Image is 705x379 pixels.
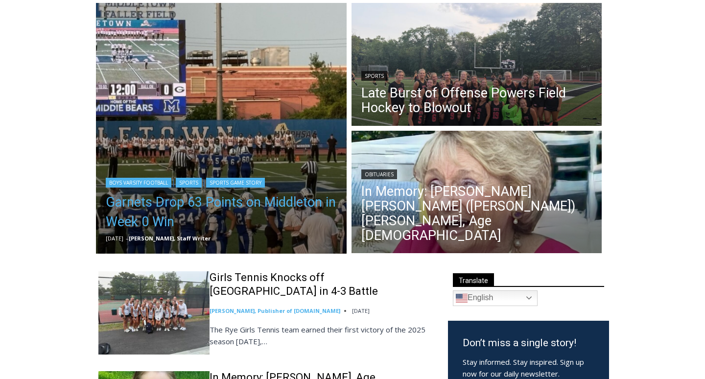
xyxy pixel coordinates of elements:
img: (PHOTO: The 2025 Rye Varsity Field Hockey team after their win vs Ursuline on Friday, September 5... [352,3,602,128]
a: Sports Game Story [206,178,265,188]
div: | | [106,176,337,188]
a: In Memory: [PERSON_NAME] [PERSON_NAME] ([PERSON_NAME]) [PERSON_NAME], Age [DEMOGRAPHIC_DATA] [361,184,592,243]
a: Late Burst of Offense Powers Field Hockey to Blowout [361,86,592,115]
a: Sports [361,71,387,81]
a: Read More In Memory: Maureen Catherine (Devlin) Koecheler, Age 83 [352,131,602,256]
img: Obituary - Maureen Catherine Devlin Koecheler [352,131,602,256]
a: Boys Varsity Football [106,178,171,188]
span: Translate [453,273,494,286]
a: Obituaries [361,169,397,179]
img: Girls Tennis Knocks off Mamaroneck in 4-3 Battle [98,271,210,355]
a: Read More Garnets Drop 63 Points on Middleton in Week 0 Win [96,3,347,254]
p: The Rye Girls Tennis team earned their first victory of the 2025 season [DATE],… [210,324,432,347]
span: – [126,235,129,242]
img: (PHOTO: Rye and Middletown walking to midfield before their Week 0 game on Friday, September 5, 2... [96,3,347,254]
time: [DATE] [352,307,370,314]
a: Garnets Drop 63 Points on Middleton in Week 0 Win [106,192,337,232]
time: [DATE] [106,235,123,242]
a: Girls Tennis Knocks off [GEOGRAPHIC_DATA] in 4-3 Battle [210,271,432,299]
h3: Don’t miss a single story! [463,335,594,351]
a: Read More Late Burst of Offense Powers Field Hockey to Blowout [352,3,602,128]
a: English [453,290,538,306]
a: [PERSON_NAME], Publisher of [DOMAIN_NAME] [210,307,340,314]
a: Sports [176,178,202,188]
img: en [456,292,468,304]
a: [PERSON_NAME], Staff Writer [129,235,211,242]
